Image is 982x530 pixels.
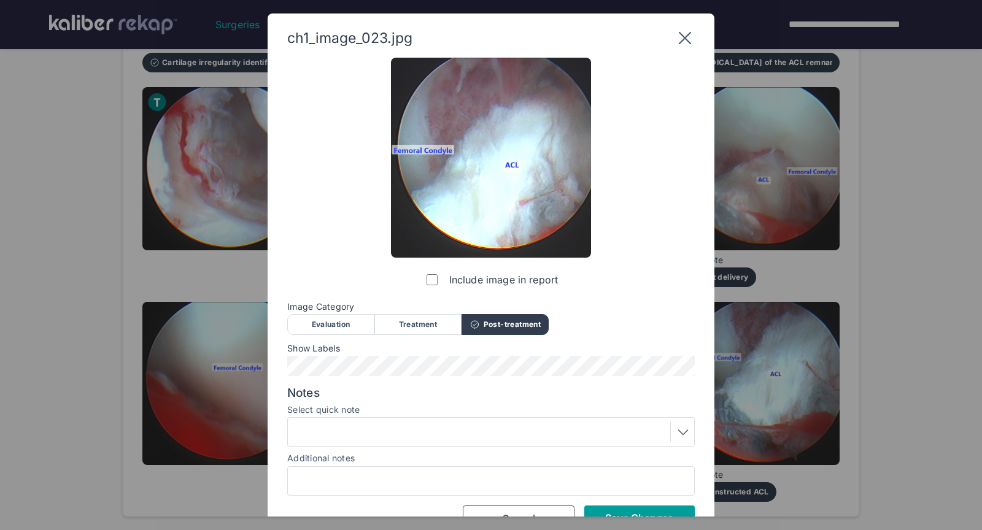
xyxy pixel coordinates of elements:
span: Notes [287,386,695,401]
input: Include image in report [427,274,438,285]
img: ch1_image_023.jpg [391,58,591,258]
span: Cancel [502,512,535,524]
label: Include image in report [424,267,558,292]
div: Evaluation [287,314,374,335]
button: Save Changes [584,505,695,530]
span: Image Category [287,302,695,312]
label: Additional notes [287,453,355,463]
span: Save Changes [605,512,673,524]
span: Show Labels [287,344,695,353]
div: Treatment [374,314,462,335]
div: Post-treatment [462,314,549,335]
label: Select quick note [287,405,695,415]
span: ch1_image_023.jpg [287,29,412,47]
